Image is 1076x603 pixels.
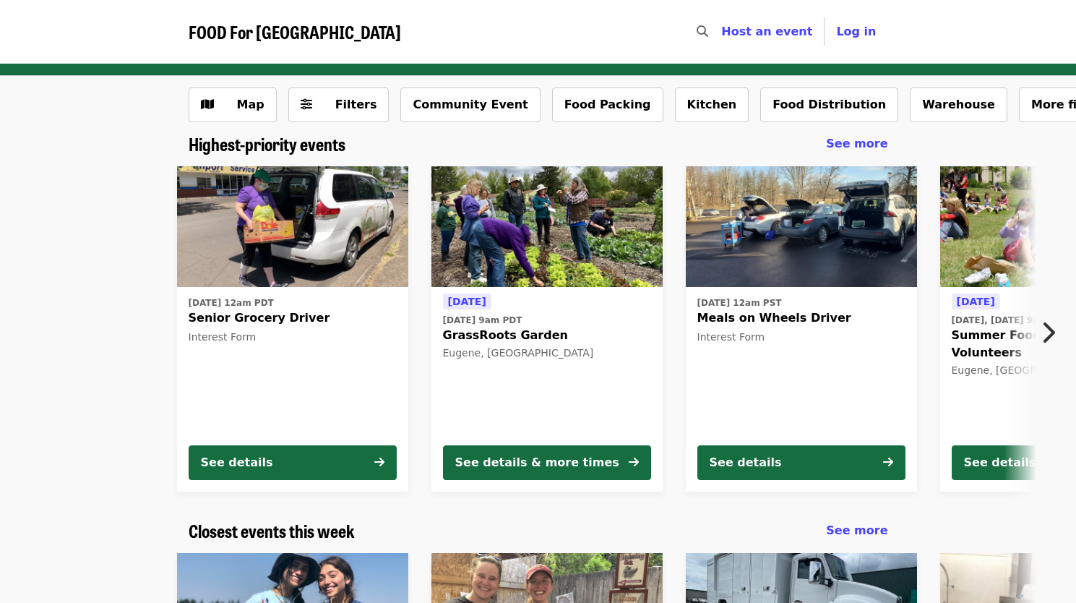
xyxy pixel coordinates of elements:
span: FOOD For [GEOGRAPHIC_DATA] [189,19,401,44]
div: See details [201,454,273,471]
div: Closest events this week [177,521,900,542]
a: Highest-priority events [189,134,345,155]
span: Interest Form [189,331,257,343]
i: arrow-right icon [374,456,384,469]
button: Next item [1028,312,1076,353]
div: Highest-priority events [177,134,900,155]
button: Community Event [400,87,540,122]
a: Host an event [721,25,812,38]
i: arrow-right icon [629,456,639,469]
span: [DATE] [448,296,486,307]
a: See more [826,135,887,153]
a: See more [826,522,887,539]
time: [DATE], [DATE] 9am PDT [952,314,1070,327]
time: [DATE] 12am PST [697,296,782,309]
a: FOOD For [GEOGRAPHIC_DATA] [189,22,401,43]
div: See details [964,454,1036,471]
a: See details for "GrassRoots Garden" [431,166,663,492]
button: Show map view [189,87,277,122]
div: Eugene, [GEOGRAPHIC_DATA] [443,347,651,359]
img: Meals on Wheels Driver organized by FOOD For Lane County [686,166,917,288]
button: See details [697,445,905,480]
button: Food Distribution [760,87,898,122]
i: chevron-right icon [1041,319,1055,346]
i: sliders-h icon [301,98,312,111]
span: Closest events this week [189,518,355,543]
span: See more [826,137,887,150]
time: [DATE] 12am PDT [189,296,274,309]
span: Filters [335,98,377,111]
button: Filters (0 selected) [288,87,389,122]
i: map icon [201,98,214,111]
span: Log in [836,25,876,38]
i: search icon [697,25,708,38]
span: Interest Form [697,331,765,343]
button: Kitchen [675,87,749,122]
input: Search [717,14,728,49]
span: Meals on Wheels Driver [697,309,905,327]
i: arrow-right icon [883,456,893,469]
span: [DATE] [957,296,995,307]
button: Food Packing [552,87,663,122]
span: Senior Grocery Driver [189,309,397,327]
span: Map [237,98,264,111]
img: Senior Grocery Driver organized by FOOD For Lane County [177,166,408,288]
span: See more [826,523,887,537]
button: Warehouse [910,87,1007,122]
img: GrassRoots Garden organized by FOOD For Lane County [431,166,663,288]
span: Highest-priority events [189,131,345,156]
div: See details & more times [455,454,619,471]
a: Closest events this week [189,521,355,542]
a: See details for "Meals on Wheels Driver" [686,166,917,492]
time: [DATE] 9am PDT [443,314,522,327]
button: See details [189,445,397,480]
div: See details [710,454,782,471]
a: See details for "Senior Grocery Driver" [177,166,408,492]
span: GrassRoots Garden [443,327,651,344]
button: Log in [825,17,887,46]
button: See details & more times [443,445,651,480]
